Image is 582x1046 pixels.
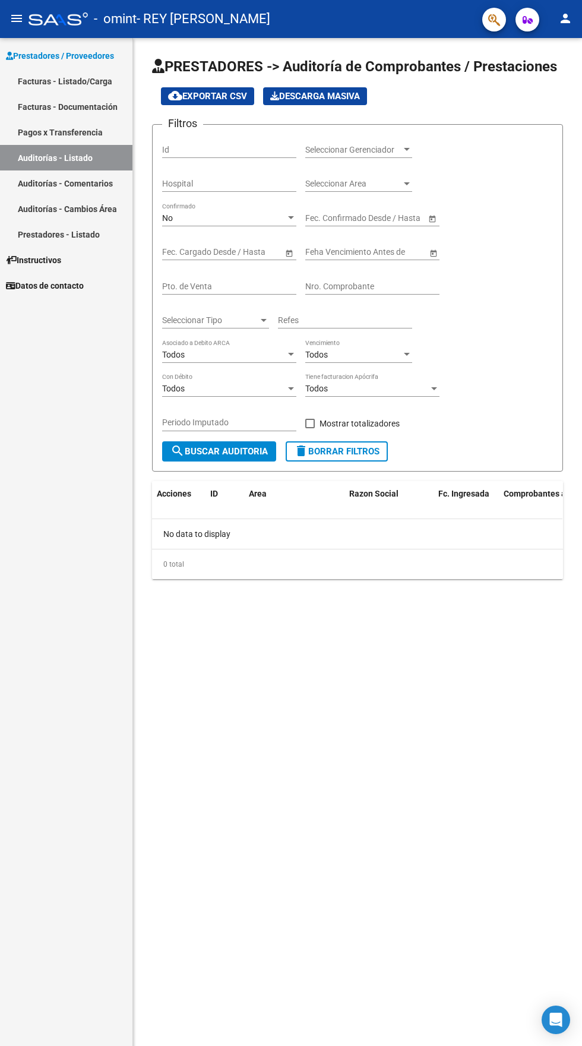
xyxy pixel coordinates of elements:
[249,489,267,498] span: Area
[434,481,499,533] datatable-header-cell: Fc. Ingresada
[168,89,182,103] mat-icon: cloud_download
[162,115,203,132] h3: Filtros
[294,444,308,458] mat-icon: delete
[162,384,185,393] span: Todos
[244,481,327,533] datatable-header-cell: Area
[161,87,254,105] button: Exportar CSV
[162,350,185,359] span: Todos
[305,350,328,359] span: Todos
[170,446,268,457] span: Buscar Auditoria
[320,416,400,431] span: Mostrar totalizadores
[94,6,137,32] span: - omint
[352,213,410,223] input: End date
[152,549,563,579] div: 0 total
[270,91,360,102] span: Descarga Masiva
[283,247,295,259] button: Open calendar
[10,11,24,26] mat-icon: menu
[205,481,244,533] datatable-header-cell: ID
[305,213,342,223] input: Start date
[162,315,258,326] span: Seleccionar Tipo
[170,444,185,458] mat-icon: search
[305,384,328,393] span: Todos
[349,489,398,498] span: Razon Social
[162,247,199,257] input: Start date
[344,481,434,533] datatable-header-cell: Razon Social
[263,87,367,105] button: Descarga Masiva
[152,519,562,549] div: No data to display
[426,212,438,225] button: Open calendar
[286,441,388,462] button: Borrar Filtros
[162,441,276,462] button: Buscar Auditoria
[558,11,572,26] mat-icon: person
[210,489,218,498] span: ID
[152,481,205,533] datatable-header-cell: Acciones
[294,446,379,457] span: Borrar Filtros
[152,58,557,75] span: PRESTADORES -> Auditoría de Comprobantes / Prestaciones
[209,247,267,257] input: End date
[263,87,367,105] app-download-masive: Descarga masiva de comprobantes (adjuntos)
[305,145,401,155] span: Seleccionar Gerenciador
[137,6,270,32] span: - REY [PERSON_NAME]
[542,1006,570,1034] div: Open Intercom Messenger
[305,179,401,189] span: Seleccionar Area
[427,247,439,259] button: Open calendar
[162,213,173,223] span: No
[438,489,489,498] span: Fc. Ingresada
[157,489,191,498] span: Acciones
[6,49,114,62] span: Prestadores / Proveedores
[6,254,61,267] span: Instructivos
[168,91,247,102] span: Exportar CSV
[6,279,84,292] span: Datos de contacto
